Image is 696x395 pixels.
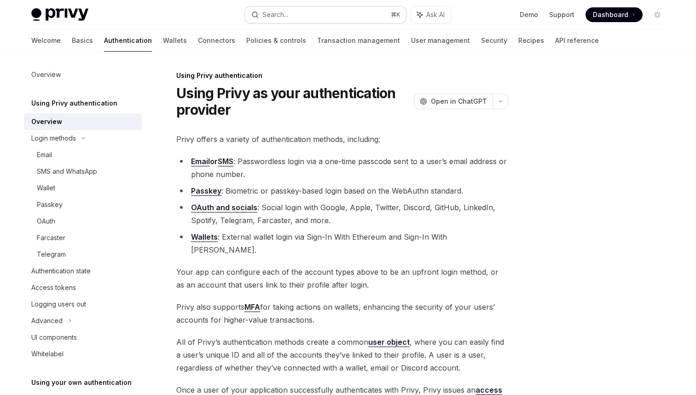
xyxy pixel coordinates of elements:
a: Wallets [191,232,218,242]
a: Whitelabel [24,346,142,362]
a: Logging users out [24,296,142,312]
span: All of Privy’s authentication methods create a common , where you can easily find a user’s unique... [176,336,508,374]
img: light logo [31,8,88,21]
a: Welcome [31,29,61,52]
a: Policies & controls [246,29,306,52]
a: Farcaster [24,230,142,246]
a: Basics [72,29,93,52]
a: Dashboard [586,7,643,22]
div: Search... [262,9,288,20]
div: Access tokens [31,282,76,293]
a: Wallet [24,180,142,196]
a: Authentication state [24,263,142,279]
a: Transaction management [317,29,400,52]
h5: Using your own authentication [31,377,132,388]
a: SMS and WhatsApp [24,163,142,180]
a: MFA [244,302,260,312]
a: Overview [24,66,142,83]
a: Email [191,157,210,166]
a: user object [368,337,410,347]
a: SMS [218,157,233,166]
a: Access tokens [24,279,142,296]
div: Advanced [31,315,63,326]
span: Open in ChatGPT [431,97,487,106]
button: Toggle dark mode [650,7,665,22]
div: Login methods [31,133,76,144]
div: Telegram [37,249,66,260]
span: Privy offers a variety of authentication methods, including: [176,133,508,146]
h1: Using Privy as your authentication provider [176,85,410,118]
a: Recipes [518,29,544,52]
div: Passkey [37,199,63,210]
a: Telegram [24,246,142,263]
a: Passkey [191,186,221,196]
a: Passkey [24,196,142,213]
a: Overview [24,113,142,130]
div: Overview [31,69,61,80]
div: Email [37,149,52,160]
div: OAuth [37,216,55,227]
button: Search...⌘K [245,6,406,23]
span: Ask AI [426,10,445,19]
div: Overview [31,116,62,127]
div: UI components [31,332,77,343]
strong: or [191,157,233,166]
a: UI components [24,329,142,346]
div: Using Privy authentication [176,71,508,80]
li: : Passwordless login via a one-time passcode sent to a user’s email address or phone number. [176,155,508,181]
a: Security [481,29,507,52]
li: : Biometric or passkey-based login based on the WebAuthn standard. [176,184,508,197]
div: Logging users out [31,299,86,310]
a: Support [549,10,574,19]
a: API reference [555,29,599,52]
div: Whitelabel [31,348,64,360]
span: Dashboard [593,10,628,19]
a: Email [24,147,142,163]
a: Connectors [198,29,235,52]
span: Privy also supports for taking actions on wallets, enhancing the security of your users’ accounts... [176,301,508,326]
button: Ask AI [411,6,451,23]
div: Wallet [37,183,55,194]
a: User management [411,29,470,52]
div: Authentication state [31,265,91,277]
div: Farcaster [37,232,65,243]
a: Wallets [163,29,187,52]
span: Your app can configure each of the account types above to be an upfront login method, or as an ac... [176,265,508,291]
a: OAuth [24,213,142,230]
a: OAuth and socials [191,203,257,212]
a: Authentication [104,29,152,52]
li: : External wallet login via Sign-In With Ethereum and Sign-In With [PERSON_NAME]. [176,230,508,256]
button: Open in ChatGPT [414,94,493,109]
li: : Social login with Google, Apple, Twitter, Discord, GitHub, LinkedIn, Spotify, Telegram, Farcast... [176,201,508,227]
div: SMS and WhatsApp [37,166,97,177]
a: Demo [520,10,538,19]
h5: Using Privy authentication [31,98,117,109]
span: ⌘ K [391,11,400,18]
